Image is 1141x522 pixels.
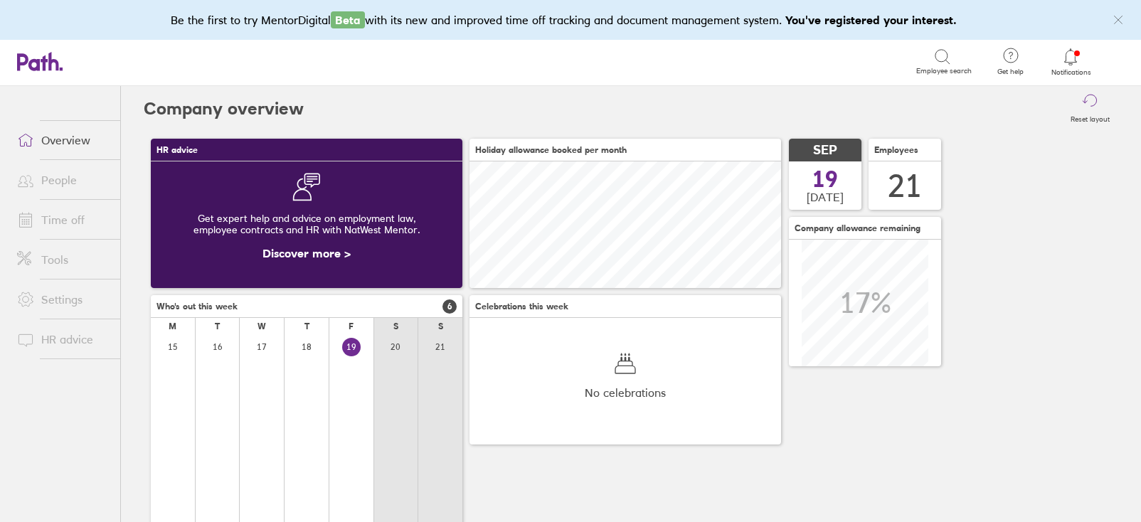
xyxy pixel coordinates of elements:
[6,166,120,194] a: People
[156,145,198,155] span: HR advice
[438,321,443,331] div: S
[331,11,365,28] span: Beta
[349,321,354,331] div: F
[6,126,120,154] a: Overview
[162,201,451,247] div: Get expert help and advice on employment law, employee contracts and HR with NatWest Mentor.
[1062,111,1118,124] label: Reset layout
[812,168,838,191] span: 19
[475,302,568,311] span: Celebrations this week
[6,206,120,234] a: Time off
[888,168,922,204] div: 21
[262,246,351,260] a: Discover more >
[215,321,220,331] div: T
[475,145,627,155] span: Holiday allowance booked per month
[159,55,196,68] div: Search
[1062,86,1118,132] button: Reset layout
[6,325,120,353] a: HR advice
[813,143,837,158] span: SEP
[6,285,120,314] a: Settings
[258,321,266,331] div: W
[807,191,844,203] span: [DATE]
[1048,47,1094,77] a: Notifications
[795,223,920,233] span: Company allowance remaining
[393,321,398,331] div: S
[144,86,304,132] h2: Company overview
[585,386,666,399] span: No celebrations
[987,68,1034,76] span: Get help
[171,11,971,28] div: Be the first to try MentorDigital with its new and improved time off tracking and document manage...
[785,13,957,27] b: You've registered your interest.
[169,321,176,331] div: M
[1048,68,1094,77] span: Notifications
[304,321,309,331] div: T
[442,299,457,314] span: 6
[874,145,918,155] span: Employees
[916,67,972,75] span: Employee search
[6,245,120,274] a: Tools
[156,302,238,311] span: Who's out this week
